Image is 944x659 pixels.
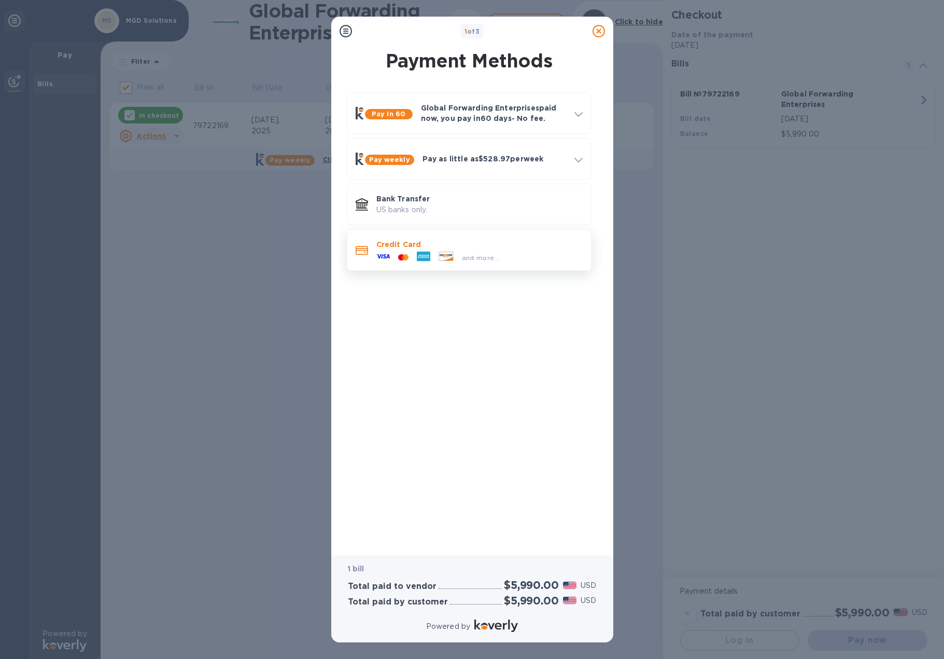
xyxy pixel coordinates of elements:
img: USD [563,597,577,604]
span: 1 [464,28,467,35]
p: US banks only. [376,204,583,215]
p: USD [581,595,596,606]
h3: Total paid to vendor [348,582,436,592]
p: Powered by [426,621,470,632]
p: Bank Transfer [376,194,583,204]
h2: $5,990.00 [504,579,558,592]
p: Credit Card [376,239,583,250]
p: Global Forwarding Enterprises paid now, you pay in 60 days - No fee. [421,103,566,123]
p: USD [581,580,596,591]
h1: Payment Methods [345,50,594,72]
img: USD [563,582,577,589]
h3: Total paid by customer [348,597,448,607]
b: of 3 [464,28,480,35]
span: and more... [462,254,500,262]
h2: $5,990.00 [504,594,558,607]
p: Pay as little as $528.97 per week [422,154,566,164]
b: Pay in 60 [372,110,405,118]
b: Pay weekly [369,156,410,163]
b: 1 bill [348,565,364,573]
img: Logo [474,620,518,632]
